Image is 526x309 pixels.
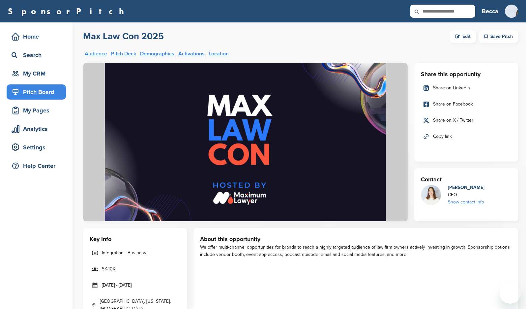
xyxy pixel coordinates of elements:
iframe: Button to launch messaging window [500,283,521,304]
img: Social media square [421,185,441,205]
h3: Share this opportunity [421,70,511,79]
div: Search [10,49,66,61]
div: Pitch Board [10,86,66,98]
a: Analytics [7,121,66,137]
a: Help Center [7,158,66,173]
a: Home [7,29,66,44]
a: Location [209,51,229,56]
a: Pitch Deck [111,51,136,56]
span: Share on X / Twitter [433,117,473,124]
h3: Contact [421,175,511,184]
a: Share on X / Twitter [421,113,511,127]
a: My Pages [7,103,66,118]
div: Help Center [10,160,66,172]
a: My CRM [7,66,66,81]
a: Search [7,47,66,63]
a: SponsorPitch [8,7,128,15]
div: Analytics [10,123,66,135]
div: My Pages [10,105,66,116]
span: 5K-10K [102,265,115,273]
h3: About this opportunity [200,234,511,244]
div: My CRM [10,68,66,79]
div: [PERSON_NAME] [448,184,484,191]
span: Share on LinkedIn [433,84,470,92]
a: Share on Facebook [421,97,511,111]
div: Save Pitch [479,30,518,43]
a: Demographics [140,51,174,56]
h3: Key Info [90,234,180,244]
div: Settings [10,141,66,153]
a: Audience [85,51,107,56]
img: Sponsorpitch & [83,63,408,221]
a: Share on LinkedIn [421,81,511,95]
a: Copy link [421,130,511,143]
span: Share on Facebook [433,101,473,108]
a: Edit [450,30,476,43]
a: Pitch Board [7,84,66,100]
div: We offer multi-channel opportunities for brands to reach a highly targeted audience of law firm o... [200,244,511,258]
div: Show contact info [448,199,484,206]
a: Becca [482,4,498,18]
h2: Max Law Con 2025 [83,30,164,42]
a: Max Law Con 2025 [83,30,164,43]
span: Copy link [433,133,452,140]
a: Activations [178,51,205,56]
span: [DATE] - [DATE] [102,282,131,289]
h3: Becca [482,7,498,16]
div: Home [10,31,66,43]
span: Integration - Business [102,249,146,257]
a: Settings [7,140,66,155]
div: CEO [448,191,484,199]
